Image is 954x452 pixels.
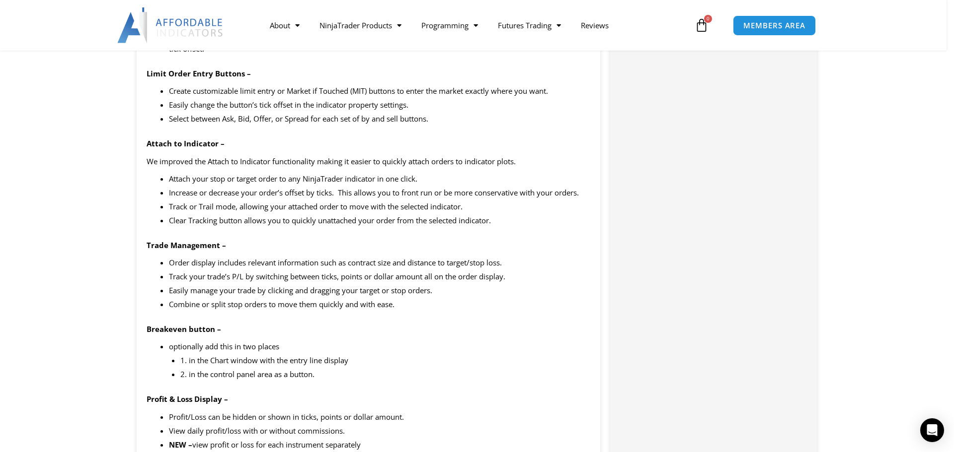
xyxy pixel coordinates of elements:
[260,14,692,37] nav: Menu
[169,440,192,450] strong: NEW –
[117,7,224,43] img: LogoAI | Affordable Indicators – NinjaTrader
[260,14,310,37] a: About
[169,112,590,126] li: Select between Ask, Bid, Offer, or Spread for each set of by and sell buttons.
[310,14,411,37] a: NinjaTrader Products
[169,256,590,270] li: Order display includes relevant information such as contract size and distance to target/stop loss.
[169,410,590,424] li: Profit/Loss can be hidden or shown in ticks, points or dollar amount.
[169,172,590,186] li: Attach your stop or target order to any NinjaTrader indicator in one click.
[169,186,590,200] li: Increase or decrease your order’s offset by ticks. This allows you to front run or be more conser...
[169,298,590,312] li: Combine or split stop orders to move them quickly and with ease.
[680,11,723,40] a: 0
[147,240,226,250] strong: Trade Management –
[147,155,590,169] p: We improved the Attach to Indicator functionality making it easier to quickly attach orders to in...
[169,270,590,284] li: Track your trade’s P/L by switching between ticks, points or dollar amount all on the order display.
[733,15,816,36] a: MEMBERS AREA
[571,14,619,37] a: Reviews
[147,138,225,148] strong: Attach to Indicator –
[169,340,590,382] li: optionally add this in two places
[743,22,805,29] span: MEMBERS AREA
[920,418,944,442] div: Open Intercom Messenger
[169,200,590,214] li: Track or Trail mode, allowing your attached order to move with the selected indicator.
[169,98,590,112] li: Easily change the button’s tick offset in the indicator property settings.
[147,68,251,78] strong: Limit Order Entry Buttons –
[169,438,590,452] li: view profit or loss for each instrument separately
[169,214,590,228] li: Clear Tracking button allows you to quickly unattached your order from the selected indicator.
[180,354,590,368] li: 1. in the Chart window with the entry line display
[488,14,571,37] a: Futures Trading
[169,284,590,298] li: Easily manage your trade by clicking and dragging your target or stop orders.
[180,368,590,382] li: 2. in the control panel area as a button.
[169,84,590,98] li: Create customizable limit entry or Market if Touched (MIT) buttons to enter the market exactly wh...
[169,424,590,438] li: View daily profit/loss with or without commissions.
[147,324,221,334] strong: Breakeven button –
[411,14,488,37] a: Programming
[147,394,228,404] strong: Profit & Loss Display –
[704,15,712,23] span: 0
